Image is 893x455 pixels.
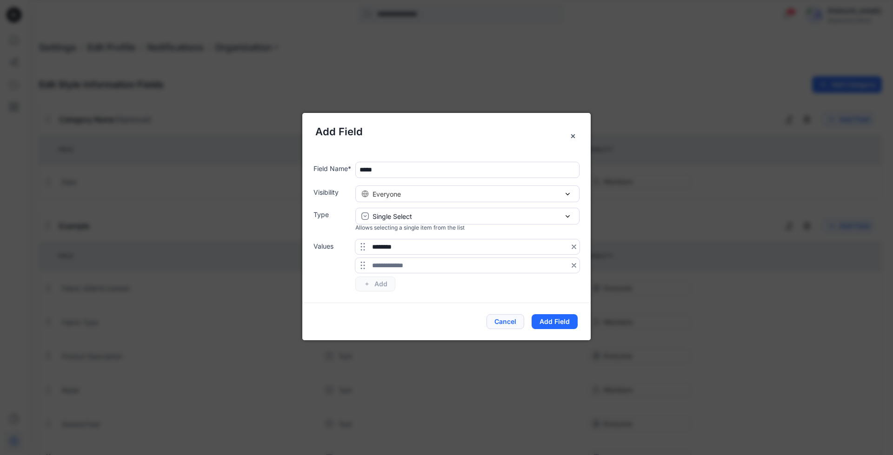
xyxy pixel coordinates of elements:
[313,210,352,219] label: Type
[315,124,578,139] h5: Add Field
[373,211,412,221] p: Single Select
[355,224,580,232] div: Allows selecting a single item from the list
[532,314,578,329] button: Add Field
[486,314,524,329] button: Cancel
[565,128,581,145] button: Close
[355,185,580,202] button: Everyone
[313,187,352,197] label: Visibility
[313,164,352,173] label: Field Name
[355,208,580,224] button: Single Select
[373,189,401,199] span: Everyone
[313,241,352,251] label: Values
